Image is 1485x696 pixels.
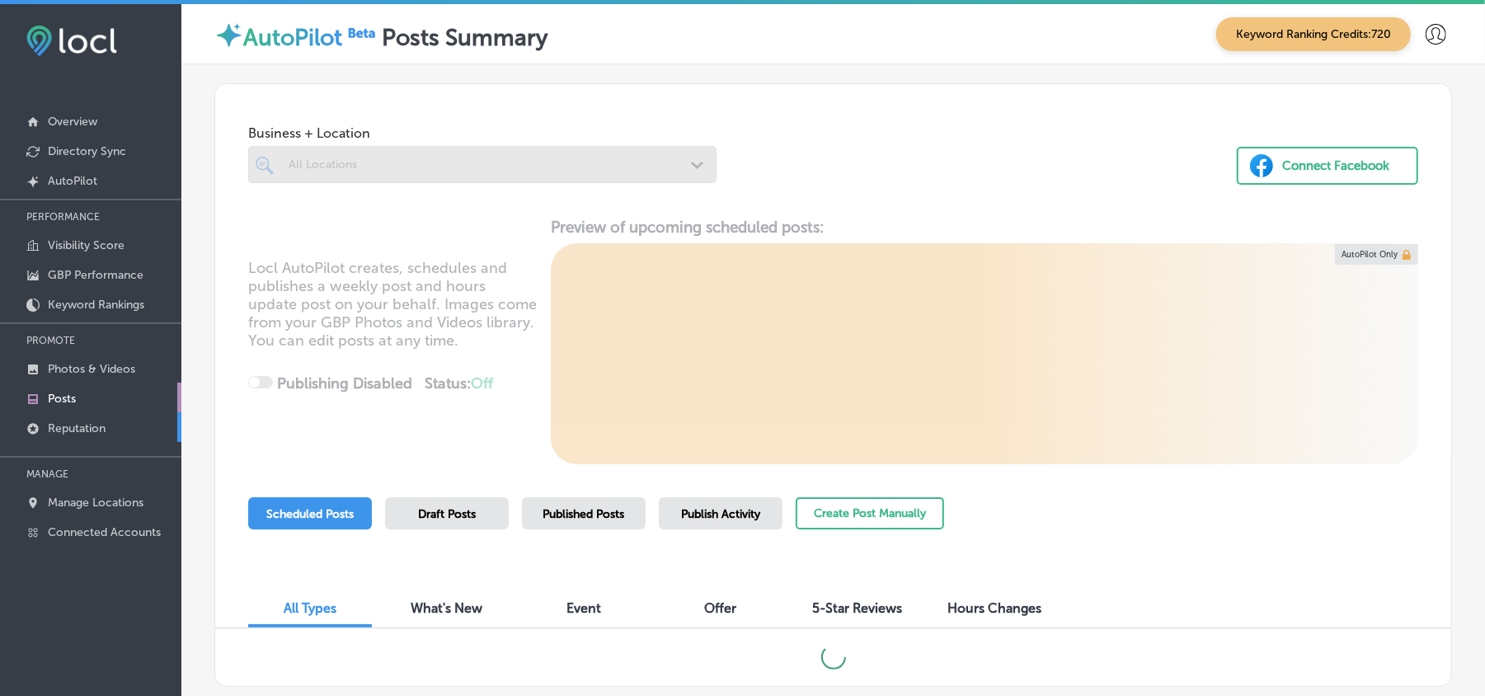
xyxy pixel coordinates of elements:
[342,24,382,41] img: Beta
[214,21,243,49] img: autopilot-icon
[48,421,106,435] p: Reputation
[266,507,354,521] span: Scheduled Posts
[813,600,903,616] span: 5-Star Reviews
[48,392,76,406] p: Posts
[48,238,125,252] p: Visibility Score
[48,115,97,129] p: Overview
[947,600,1041,616] span: Hours Changes
[48,496,143,510] p: Manage Locations
[1237,147,1418,185] button: Connect Facebook
[26,26,117,56] img: fda3e92497d09a02dc62c9cd864e3231.png
[411,600,483,616] span: What's New
[48,525,161,539] p: Connected Accounts
[48,144,126,158] p: Directory Sync
[48,362,135,376] p: Photos & Videos
[418,507,476,521] span: Draft Posts
[681,507,760,521] span: Publish Activity
[48,268,143,282] p: GBP Performance
[248,125,717,141] span: Business + Location
[796,497,944,529] button: Create Post Manually
[1282,153,1389,178] div: Connect Facebook
[566,600,601,616] span: Event
[543,507,625,521] span: Published Posts
[284,600,336,616] span: All Types
[1216,17,1411,51] span: Keyword Ranking Credits: 720
[243,24,342,51] label: AutoPilot
[382,24,547,51] label: Posts Summary
[48,174,97,188] p: AutoPilot
[48,298,144,312] p: Keyword Rankings
[705,600,737,616] span: Offer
